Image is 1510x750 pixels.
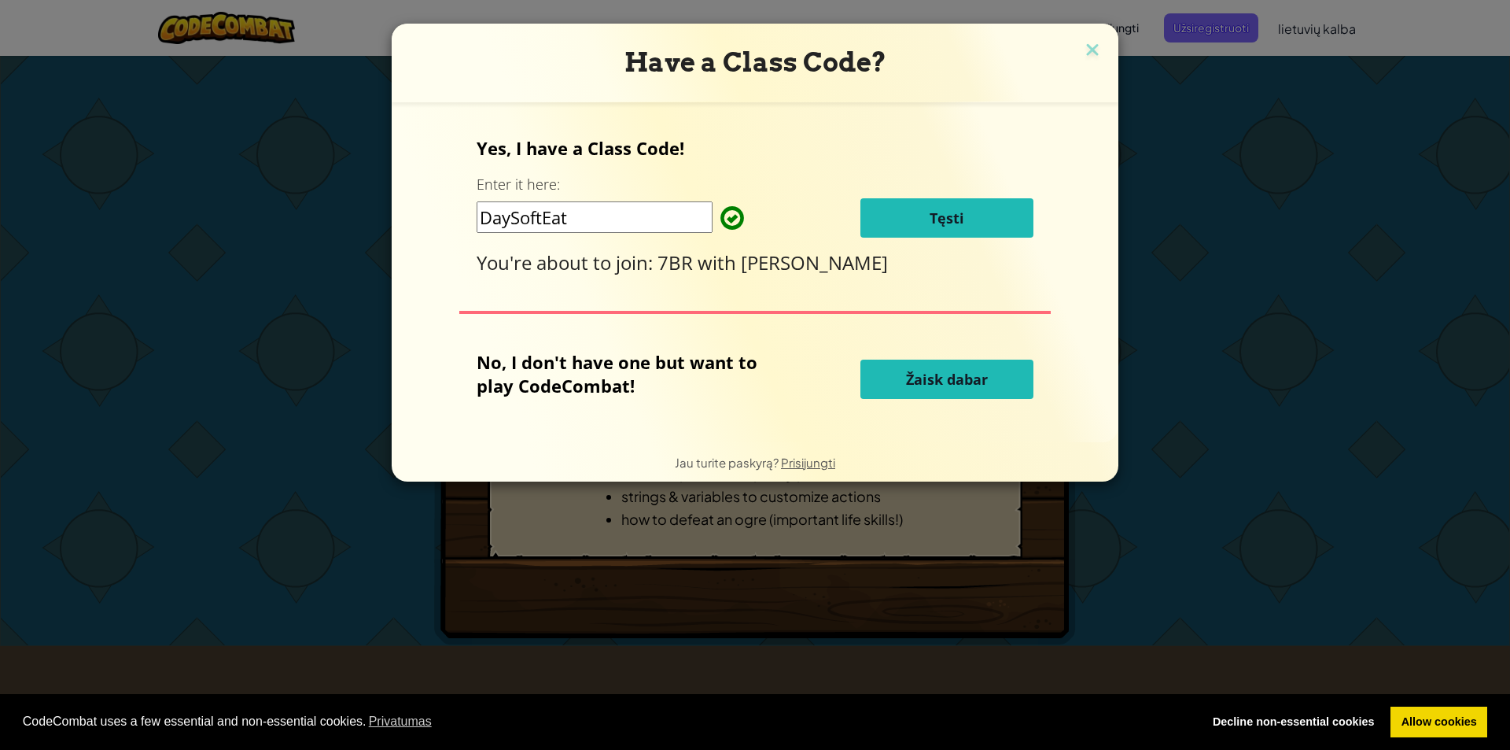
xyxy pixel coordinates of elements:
span: Have a Class Code? [624,46,886,78]
button: Tęsti [860,198,1033,238]
p: No, I don't have one but want to play CodeCombat! [477,350,781,397]
a: allow cookies [1390,707,1487,738]
label: Enter it here: [477,175,560,194]
a: deny cookies [1202,707,1385,738]
span: Tęsti [930,209,964,227]
span: [PERSON_NAME] [741,249,888,275]
p: Yes, I have a Class Code! [477,136,1033,160]
span: CodeCombat uses a few essential and non-essential cookies. [23,710,1190,733]
span: You're about to join: [477,249,657,275]
span: 7BR [657,249,698,275]
a: learn more about cookies [366,710,434,733]
span: with [698,249,741,275]
span: Jau turite paskyrą? [675,455,781,470]
span: Žaisk dabar [906,370,988,389]
img: close icon [1082,39,1103,63]
a: Prisijungti [781,455,835,470]
button: Žaisk dabar [860,360,1033,399]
